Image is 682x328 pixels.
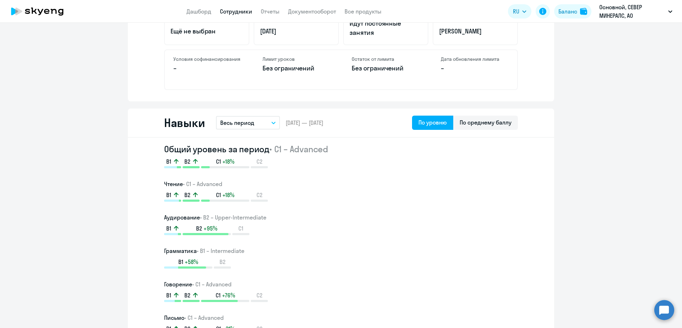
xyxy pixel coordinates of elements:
span: • B1 – Intermediate [197,247,244,254]
span: C1 [238,224,243,232]
div: Баланс [558,7,577,16]
span: [DATE] — [DATE] [286,119,323,127]
span: B2 [184,158,190,165]
span: B2 [220,258,226,266]
span: +58% [185,258,198,266]
a: Сотрудники [220,8,252,15]
span: +95% [204,224,217,232]
p: – [441,64,509,73]
p: Основной, СЕВЕР МИНЕРАЛС, АО [599,3,665,20]
h3: Говорение [164,280,518,289]
span: B1 [166,191,171,199]
img: balance [580,8,587,15]
span: B1 [178,258,183,266]
h3: Чтение [164,180,518,188]
a: Отчеты [261,8,280,15]
span: C2 [256,291,262,299]
button: RU [508,4,531,18]
span: +76% [222,291,235,299]
span: • B2 – Upper-Intermediate [200,214,266,221]
span: • C1 – Advanced [269,144,329,154]
h4: Остаток от лимита [352,56,420,62]
span: • C1 – Advanced [183,180,222,187]
div: По уровню [418,118,447,127]
p: Весь период [220,118,254,127]
span: B2 [196,224,202,232]
p: [DATE] [260,27,332,36]
h3: Грамматика [164,247,518,255]
p: Идут постоянные занятия [350,19,422,37]
p: – [173,64,241,73]
button: Весь период [216,116,280,129]
h4: Дата обновления лимита [441,56,509,62]
span: C1 [216,158,221,165]
p: [PERSON_NAME] [439,27,511,36]
span: +18% [222,191,234,199]
span: RU [513,7,519,16]
a: Все продукты [345,8,381,15]
a: Дашборд [186,8,211,15]
span: C1 [216,191,221,199]
button: Балансbalance [554,4,591,18]
span: • C1 – Advanced [184,314,224,321]
h2: Навыки [164,116,205,130]
h2: Общий уровень за период [164,143,518,155]
span: +18% [222,158,234,165]
span: • C1 – Advanced [192,281,232,288]
span: C1 [216,291,221,299]
a: Документооборот [288,8,336,15]
p: Ещё не выбран [170,27,243,36]
h3: Письмо [164,313,518,322]
div: По среднему баллу [460,118,511,127]
p: Без ограничений [262,64,330,73]
span: C2 [256,191,262,199]
span: B2 [184,291,190,299]
span: B1 [166,158,171,165]
h4: Условия софинансирования [173,56,241,62]
span: B2 [184,191,190,199]
button: Основной, СЕВЕР МИНЕРАЛС, АО [596,3,676,20]
span: B1 [166,224,171,232]
p: Без ограничений [352,64,420,73]
span: B1 [166,291,171,299]
h3: Аудирование [164,213,518,222]
h4: Лимит уроков [262,56,330,62]
span: C2 [256,158,262,165]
